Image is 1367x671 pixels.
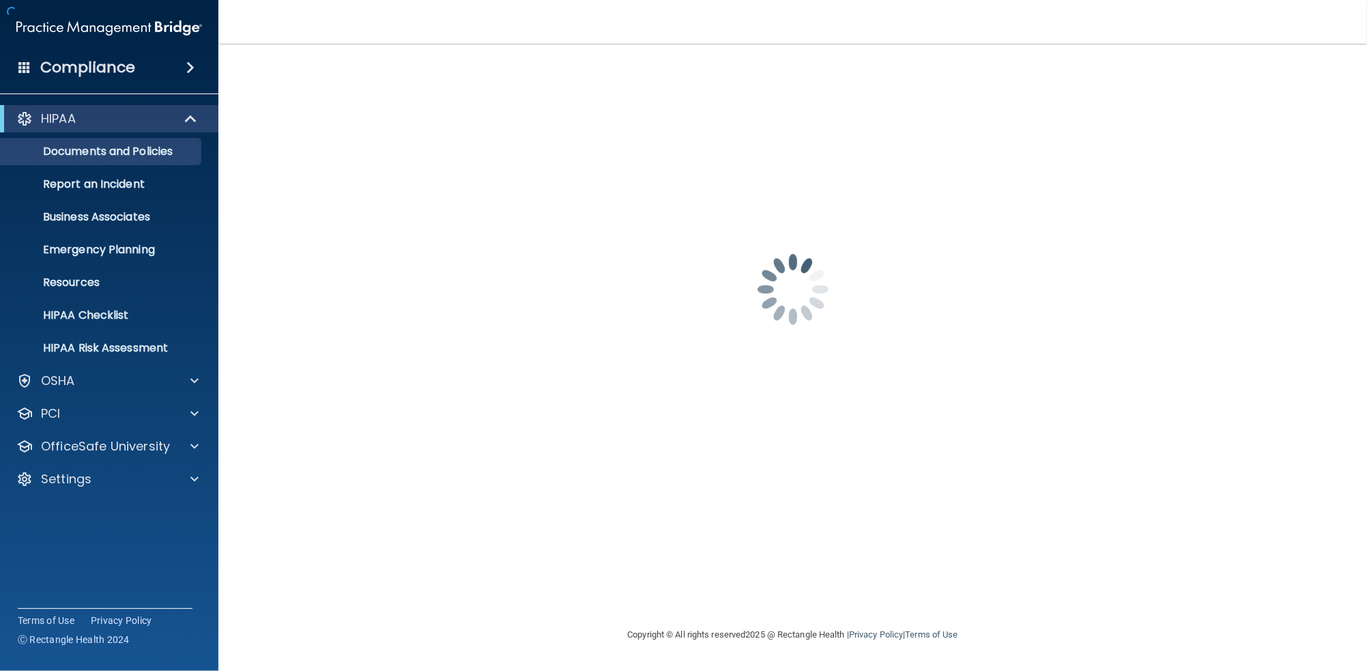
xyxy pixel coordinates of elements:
p: Emergency Planning [9,243,195,257]
a: Privacy Policy [849,629,903,640]
h4: Compliance [40,58,135,77]
a: Terms of Use [18,614,74,627]
p: OSHA [41,373,75,389]
img: spinner.e123f6fc.gif [725,221,861,358]
p: Resources [9,276,195,289]
p: Documents and Policies [9,145,195,158]
p: Settings [41,471,91,487]
p: PCI [41,405,60,422]
p: Report an Incident [9,177,195,191]
div: Copyright © All rights reserved 2025 @ Rectangle Health | | [544,613,1042,657]
img: PMB logo [16,14,202,42]
a: PCI [16,405,199,422]
p: Business Associates [9,210,195,224]
a: Settings [16,471,199,487]
span: Ⓒ Rectangle Health 2024 [18,633,130,646]
a: OSHA [16,373,199,389]
a: OfficeSafe University [16,438,199,455]
p: OfficeSafe University [41,438,170,455]
a: HIPAA [16,111,198,127]
p: HIPAA Risk Assessment [9,341,195,355]
a: Terms of Use [905,629,958,640]
p: HIPAA Checklist [9,309,195,322]
p: HIPAA [41,111,76,127]
a: Privacy Policy [91,614,152,627]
